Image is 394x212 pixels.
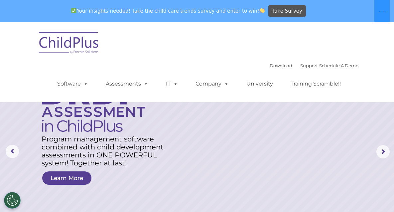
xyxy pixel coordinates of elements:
[71,8,76,13] img: ✅
[88,44,108,49] span: Last name
[268,5,306,17] a: Take Survey
[272,5,302,17] span: Take Survey
[319,63,358,68] a: Schedule A Demo
[240,77,280,91] a: University
[260,8,265,13] img: 👏
[88,71,116,76] span: Phone number
[4,192,21,209] button: Cookies Settings
[300,63,318,68] a: Support
[282,140,394,212] iframe: Chat Widget
[68,4,268,17] span: Your insights needed! Take the child care trends survey and enter to win!
[51,77,95,91] a: Software
[189,77,235,91] a: Company
[42,171,91,185] a: Learn More
[159,77,185,91] a: IT
[270,63,292,68] a: Download
[270,63,358,68] font: |
[42,81,145,132] img: DRDP Assessment in ChildPlus
[99,77,155,91] a: Assessments
[36,27,102,61] img: ChildPlus by Procare Solutions
[284,77,347,91] a: Training Scramble!!
[42,135,168,167] rs-layer: Program management software combined with child development assessments in ONE POWERFUL system! T...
